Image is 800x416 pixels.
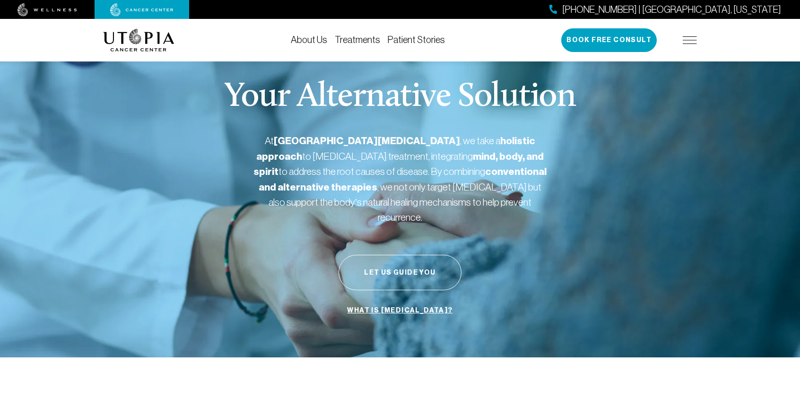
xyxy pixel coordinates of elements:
p: At , we take a to [MEDICAL_DATA] treatment, integrating to address the root causes of disease. By... [253,133,547,225]
img: logo [103,29,174,52]
img: icon-hamburger [683,36,697,44]
img: cancer center [110,3,174,17]
a: About Us [291,35,327,45]
strong: holistic approach [256,135,535,163]
button: Book Free Consult [561,28,657,52]
strong: conventional and alternative therapies [259,165,547,193]
a: [PHONE_NUMBER] | [GEOGRAPHIC_DATA], [US_STATE] [549,3,781,17]
strong: [GEOGRAPHIC_DATA][MEDICAL_DATA] [274,135,460,147]
p: Your Alternative Solution [224,80,575,114]
a: Treatments [335,35,380,45]
button: Let Us Guide You [339,255,461,290]
a: Patient Stories [388,35,445,45]
a: What is [MEDICAL_DATA]? [345,302,455,320]
img: wellness [17,3,77,17]
span: [PHONE_NUMBER] | [GEOGRAPHIC_DATA], [US_STATE] [562,3,781,17]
